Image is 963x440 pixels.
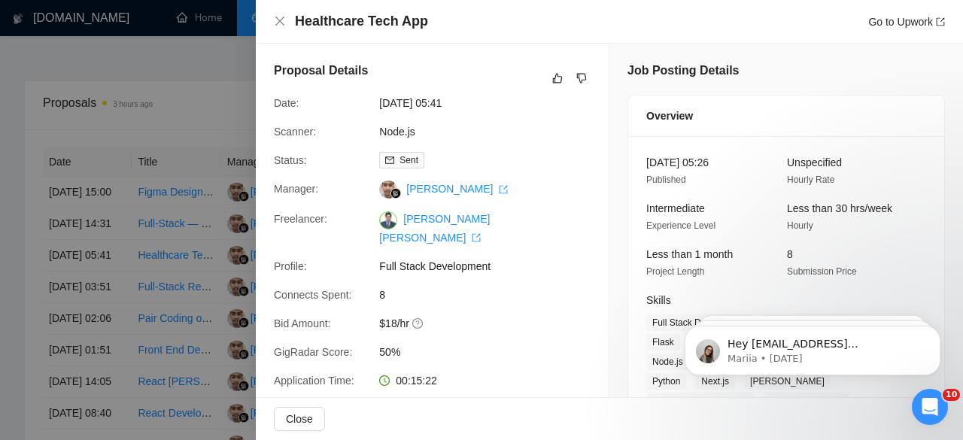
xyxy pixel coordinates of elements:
span: Node.js [646,354,689,370]
span: Sent [399,155,418,165]
span: Close [286,411,313,427]
span: GigRadar Score: [274,346,352,358]
span: Hourly [787,220,813,231]
span: export [499,185,508,194]
iframe: Intercom live chat [912,389,948,425]
span: Python [646,373,686,390]
span: 50% [379,344,605,360]
h4: Healthcare Tech App [295,12,428,31]
span: clock-circle [379,375,390,386]
span: close [274,15,286,27]
span: Date: [274,97,299,109]
span: Intermediate [646,202,705,214]
h5: Proposal Details [274,62,368,80]
span: Experience Level [646,220,715,231]
a: Node.js [379,126,415,138]
span: question-circle [412,317,424,329]
span: Flask [646,334,680,350]
span: Scanner: [274,126,316,138]
span: Full Stack Development [646,314,754,331]
span: Project Length [646,266,704,277]
span: 10 [943,389,960,401]
span: dislike [576,72,587,84]
span: Less than 1 month [646,248,733,260]
img: c1RPiVo6mRFR6BN7zoJI2yUK906y9LnLzoARGoO75PPeKwuOSWmoT69oZKPhhgZsWc [379,211,397,229]
span: Published [646,174,686,185]
a: [PERSON_NAME] export [406,183,508,195]
span: Overview [646,108,693,124]
span: 00:15:22 [396,375,437,387]
button: Close [274,15,286,28]
span: Less than 30 hrs/week [787,202,892,214]
span: Hourly Rate [787,174,834,185]
img: gigradar-bm.png [390,188,401,199]
button: like [548,69,567,87]
span: Status: [274,154,307,166]
span: export [936,17,945,26]
span: Connects Spent: [274,289,352,301]
iframe: Intercom notifications message [662,294,963,399]
span: Manager: [274,183,318,195]
span: Full Stack Development [379,258,605,275]
span: Skills [646,294,671,306]
span: $18/hr [379,315,605,332]
a: Go to Upworkexport [868,16,945,28]
span: like [552,72,563,84]
button: dislike [573,69,591,87]
span: 8 [379,287,605,303]
a: [PERSON_NAME] [PERSON_NAME] export [379,213,490,243]
button: Close [274,407,325,431]
span: Unspecified [787,156,842,168]
span: mail [385,156,394,165]
h5: Job Posting Details [627,62,739,80]
span: 8 [787,248,793,260]
span: Bid Amount: [274,317,331,329]
span: Submission Price [787,266,857,277]
span: Application Time: [274,375,354,387]
span: Profile: [274,260,307,272]
span: [DATE] 05:26 [646,156,709,168]
span: Freelancer: [274,213,327,225]
span: export [472,233,481,242]
span: [DATE] 05:41 [379,95,605,111]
